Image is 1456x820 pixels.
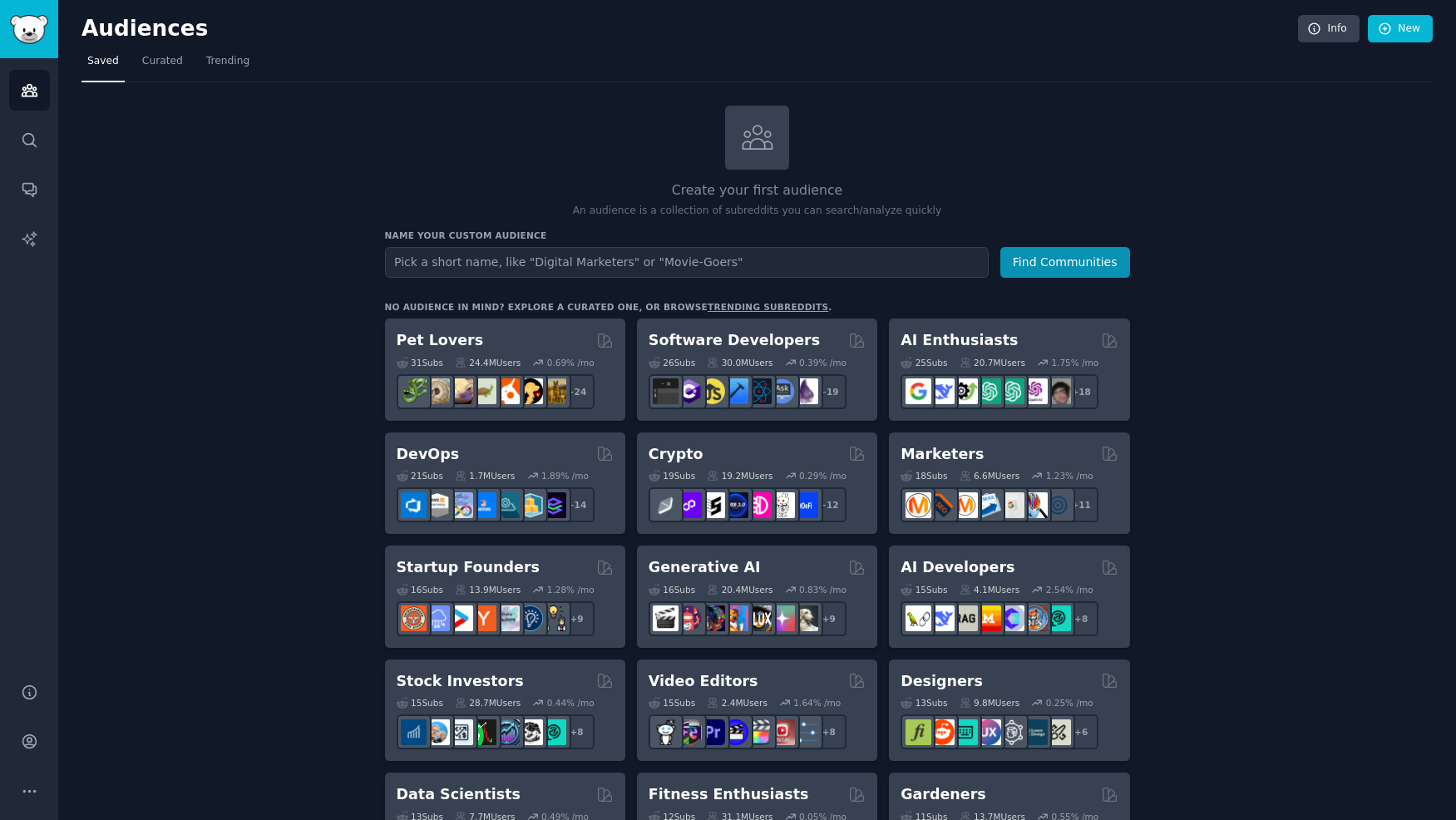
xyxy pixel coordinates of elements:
img: ValueInvesting [424,719,450,745]
div: + 8 [812,714,846,749]
img: indiehackers [494,605,520,631]
div: 13 Sub s [901,697,947,709]
img: OpenAIDev [1022,378,1048,404]
h2: DevOps [397,444,460,465]
img: Youtubevideo [769,719,795,745]
div: 20.4M Users [707,584,772,595]
img: AItoolsCatalog [952,378,978,404]
div: 0.83 % /mo [799,584,846,595]
div: 30.0M Users [707,357,772,368]
img: SaaS [424,605,450,631]
h2: Fitness Enthusiasts [649,784,809,805]
img: defi_ [792,492,818,518]
img: Trading [471,719,496,745]
img: aivideo [653,605,679,631]
img: DevOpsLinks [471,492,496,518]
img: herpetology [401,378,427,404]
img: software [653,378,679,404]
div: 0.69 % /mo [547,357,595,368]
img: chatgpt_promptDesign [975,378,1001,404]
img: Forex [447,719,473,745]
div: + 6 [1064,714,1098,749]
div: 6.6M Users [960,470,1020,482]
img: PetAdvice [517,378,543,404]
a: Info [1298,15,1360,43]
img: CryptoNews [769,492,795,518]
img: Emailmarketing [975,492,1001,518]
img: startup [447,605,473,631]
h2: Marketers [901,444,984,465]
div: 9.8M Users [960,697,1020,709]
img: postproduction [792,719,818,745]
img: DeepSeek [929,605,955,631]
img: gopro [653,719,679,745]
h2: Software Developers [649,330,820,351]
a: Trending [200,48,255,82]
img: iOSProgramming [723,378,748,404]
a: trending subreddits [708,302,828,312]
div: 24.4M Users [455,357,521,368]
h2: Designers [901,671,983,692]
img: logodesign [929,719,955,745]
div: 15 Sub s [901,584,947,595]
div: 16 Sub s [397,584,443,595]
div: 0.29 % /mo [799,470,846,482]
img: AIDevelopersSociety [1045,605,1071,631]
img: FluxAI [746,605,772,631]
div: 16 Sub s [649,584,695,595]
img: premiere [699,719,725,745]
img: MistralAI [975,605,1001,631]
img: aws_cdk [517,492,543,518]
div: 15 Sub s [649,697,695,709]
img: ArtificalIntelligence [1045,378,1071,404]
img: UXDesign [975,719,1001,745]
img: OnlineMarketing [1045,492,1071,518]
img: DreamBooth [792,605,818,631]
img: learnjavascript [699,378,725,404]
img: ycombinator [471,605,496,631]
h2: Data Scientists [397,784,521,805]
div: 0.44 % /mo [547,697,595,709]
h3: Name your custom audience [385,230,1130,241]
div: + 19 [812,374,846,409]
h2: Video Editors [649,671,758,692]
img: dividends [401,719,427,745]
img: ballpython [424,378,450,404]
div: 21 Sub s [397,470,443,482]
img: dogbreed [540,378,566,404]
img: AWS_Certified_Experts [424,492,450,518]
img: learndesign [1022,719,1048,745]
img: elixir [792,378,818,404]
div: 1.89 % /mo [541,470,589,482]
img: LangChain [906,605,931,631]
span: Curated [142,54,183,69]
img: 0xPolygon [676,492,702,518]
img: UX_Design [1045,719,1071,745]
img: Rag [952,605,978,631]
p: An audience is a collection of subreddits you can search/analyze quickly [385,204,1130,219]
img: platformengineering [494,492,520,518]
img: web3 [723,492,748,518]
a: Saved [81,48,125,82]
img: growmybusiness [540,605,566,631]
img: defiblockchain [746,492,772,518]
a: New [1368,15,1433,43]
h2: Startup Founders [397,557,540,578]
img: dalle2 [676,605,702,631]
img: userexperience [999,719,1024,745]
h2: Audiences [81,16,1298,42]
img: ethfinance [653,492,679,518]
button: Find Communities [1000,247,1130,278]
img: technicalanalysis [540,719,566,745]
div: + 9 [560,601,595,636]
div: 13.9M Users [455,584,521,595]
div: 15 Sub s [397,697,443,709]
div: 1.64 % /mo [793,697,841,709]
div: 2.4M Users [707,697,767,709]
img: editors [676,719,702,745]
span: Trending [206,54,249,69]
img: OpenSourceAI [999,605,1024,631]
img: AskComputerScience [769,378,795,404]
div: 2.54 % /mo [1046,584,1093,595]
div: 19 Sub s [649,470,695,482]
